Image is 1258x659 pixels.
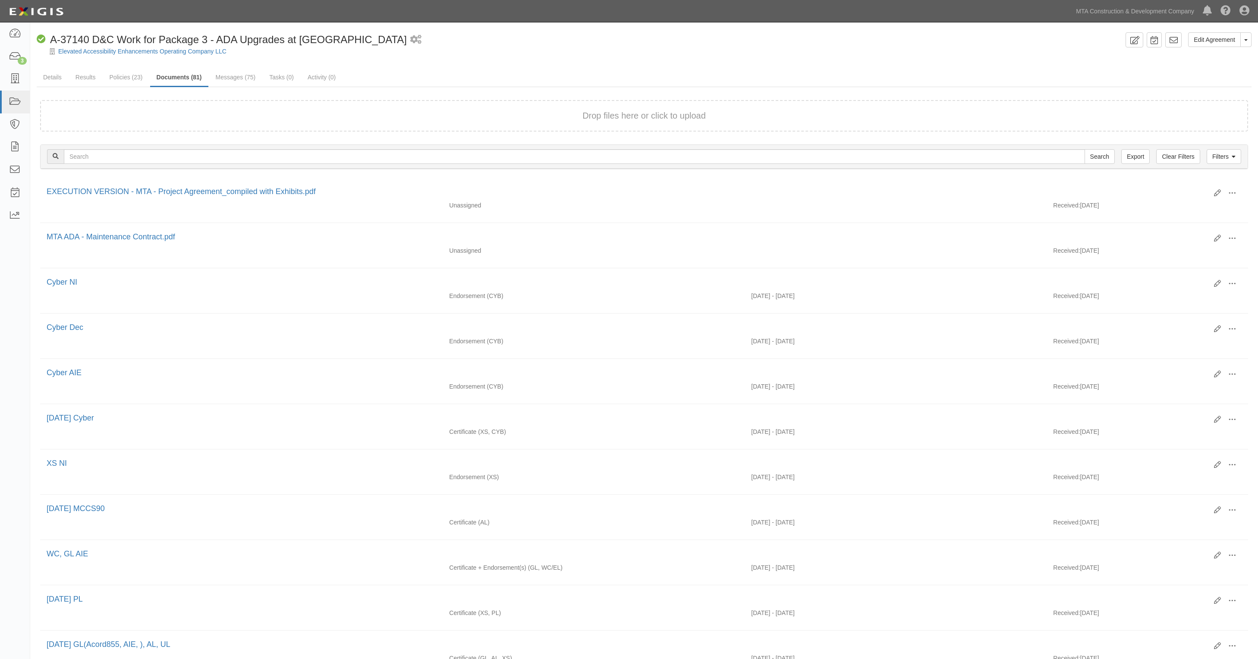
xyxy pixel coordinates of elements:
[1047,201,1248,214] div: [DATE]
[1047,246,1248,259] div: [DATE]
[47,504,105,513] a: [DATE] MCCS90
[47,323,83,332] a: Cyber Dec
[1053,563,1080,572] p: Received:
[47,277,1208,288] div: Cyber NI
[745,337,1047,345] div: Effective 05/04/2025 - Expiration 05/04/2026
[1072,3,1198,20] a: MTA Construction & Development Company
[37,35,46,44] i: Compliant
[37,32,407,47] div: A-37140 D&C Work for Package 3 - ADA Upgrades at Thirteen Stations
[745,201,1047,201] div: Effective - Expiration
[1047,473,1248,486] div: [DATE]
[1047,563,1248,576] div: [DATE]
[443,427,745,436] div: Excess/Umbrella Liability Cyber Liability
[47,594,1208,605] div: 12.1.26 PL
[47,414,94,422] a: [DATE] Cyber
[443,246,745,255] div: Unassigned
[1053,427,1080,436] p: Received:
[47,232,1208,243] div: MTA ADA - Maintenance Contract.pdf
[1047,337,1248,350] div: [DATE]
[745,382,1047,391] div: Effective 05/04/2025 - Expiration 05/04/2026
[1053,518,1080,527] p: Received:
[410,35,421,44] i: 1 scheduled workflow
[1156,149,1200,164] a: Clear Filters
[1047,292,1248,304] div: [DATE]
[150,69,208,87] a: Documents (81)
[1053,473,1080,481] p: Received:
[443,292,745,300] div: Cyber Liability
[745,473,1047,481] div: Effective 01/01/2025 - Expiration 04/01/2026
[47,367,1208,379] div: Cyber AIE
[745,292,1047,300] div: Effective 05/04/2025 - Expiration 05/04/2026
[47,322,1208,333] div: Cyber Dec
[47,549,1208,560] div: WC, GL AIE
[47,640,170,649] a: [DATE] GL(Acord855, AIE, ), AL, UL
[443,337,745,345] div: Cyber Liability
[47,413,1208,424] div: 5.4.26 Cyber
[47,595,83,603] a: [DATE] PL
[47,232,175,241] a: MTA ADA - Maintenance Contract.pdf
[1188,32,1241,47] a: Edit Agreement
[1047,382,1248,395] div: [DATE]
[69,69,102,86] a: Results
[1047,609,1248,621] div: [DATE]
[443,473,745,481] div: Excess/Umbrella Liability
[443,609,745,617] div: Excess/Umbrella Liability Professional Liability
[47,459,67,468] a: XS NI
[64,149,1085,164] input: Search
[18,57,27,65] div: 3
[47,186,1208,198] div: EXECUTION VERSION - MTA - Project Agreement_compiled with Exhibits.pdf
[1047,518,1248,531] div: [DATE]
[47,458,1208,469] div: XS NI
[1053,292,1080,300] p: Received:
[209,69,262,86] a: Messages (75)
[103,69,149,86] a: Policies (23)
[443,518,745,527] div: Auto Liability with MCS90
[50,34,407,45] span: A-37140 D&C Work for Package 3 - ADA Upgrades at [GEOGRAPHIC_DATA]
[1220,6,1231,16] i: Help Center - Complianz
[37,69,68,86] a: Details
[6,4,66,19] img: Logo
[745,246,1047,247] div: Effective - Expiration
[301,69,342,86] a: Activity (0)
[745,518,1047,527] div: Effective 01/01/2025 - Expiration 04/01/2026
[47,639,1208,650] div: 4.1.26 GL(Acord855, AIE, ), AL, UL
[745,609,1047,617] div: Effective 05/01/2023 - Expiration 12/01/2026
[47,187,316,196] a: EXECUTION VERSION - MTA - Project Agreement_compiled with Exhibits.pdf
[58,48,226,55] a: Elevated Accessibility Enhancements Operating Company LLC
[47,549,88,558] a: WC, GL AIE
[1047,427,1248,440] div: [DATE]
[1053,382,1080,391] p: Received:
[443,382,745,391] div: Cyber Liability
[745,563,1047,572] div: Effective 01/01/2025 - Expiration 04/01/2026
[263,69,300,86] a: Tasks (0)
[47,503,1208,515] div: 4.1.26 MCCS90
[745,427,1047,436] div: Effective 05/04/2025 - Expiration 05/04/2026
[1121,149,1150,164] a: Export
[47,368,82,377] a: Cyber AIE
[1207,149,1241,164] a: Filters
[1053,201,1080,210] p: Received:
[47,278,77,286] a: Cyber NI
[1053,246,1080,255] p: Received:
[1053,609,1080,617] p: Received:
[443,563,745,572] div: General Liability Workers Compensation/Employers Liability
[443,201,745,210] div: Unassigned
[582,111,706,120] span: Drop files here or click to upload
[1085,149,1115,164] input: Search
[1053,337,1080,345] p: Received:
